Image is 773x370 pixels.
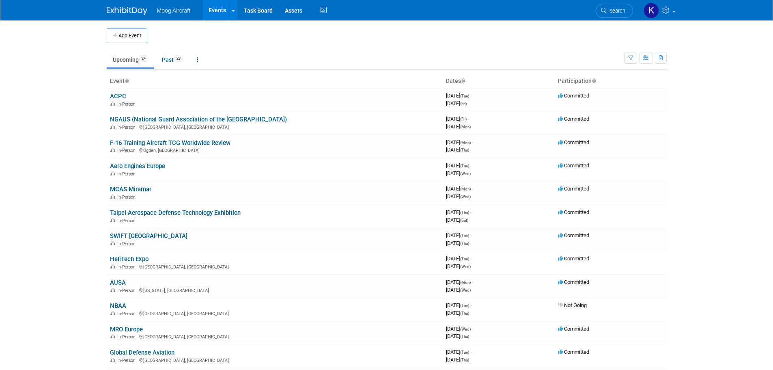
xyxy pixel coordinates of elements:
span: In-Person [117,288,138,293]
span: Search [607,8,625,14]
img: In-Person Event [110,241,115,245]
th: Event [107,74,443,88]
a: Upcoming24 [107,52,154,67]
a: Taipei Aerospace Defense Technology Exhibition [110,209,241,216]
span: [DATE] [446,147,469,153]
span: [DATE] [446,123,471,130]
div: [GEOGRAPHIC_DATA], [GEOGRAPHIC_DATA] [110,263,439,270]
span: (Thu) [460,241,469,246]
span: - [472,186,473,192]
th: Dates [443,74,555,88]
span: (Wed) [460,195,471,199]
div: [GEOGRAPHIC_DATA], [GEOGRAPHIC_DATA] [110,310,439,316]
span: In-Person [117,264,138,270]
a: Aero Engines Europe [110,162,165,170]
span: - [470,209,472,215]
span: [DATE] [446,240,469,246]
a: Sort by Participation Type [592,78,596,84]
a: Search [596,4,633,18]
div: [GEOGRAPHIC_DATA], [GEOGRAPHIC_DATA] [110,123,439,130]
span: Committed [558,279,589,285]
img: In-Person Event [110,264,115,268]
span: [DATE] [446,279,473,285]
span: (Wed) [460,264,471,269]
span: - [472,279,473,285]
div: [GEOGRAPHIC_DATA], [GEOGRAPHIC_DATA] [110,333,439,340]
span: (Tue) [460,303,469,308]
span: [DATE] [446,357,469,363]
a: Sort by Event Name [125,78,129,84]
a: F-16 Training Aircraft TCG Worldwide Review [110,139,230,147]
span: In-Person [117,334,138,340]
span: [DATE] [446,310,469,316]
div: [GEOGRAPHIC_DATA], [GEOGRAPHIC_DATA] [110,357,439,363]
span: In-Person [117,125,138,130]
span: (Wed) [460,171,471,176]
span: (Mon) [460,125,471,129]
span: Committed [558,349,589,355]
span: [DATE] [446,186,473,192]
span: [DATE] [446,302,472,308]
span: Committed [558,93,589,99]
span: - [470,93,472,99]
img: In-Person Event [110,125,115,129]
span: (Tue) [460,350,469,355]
span: (Tue) [460,94,469,98]
span: [DATE] [446,326,473,332]
span: [DATE] [446,100,467,106]
span: - [470,349,472,355]
span: [DATE] [446,333,469,339]
img: In-Person Event [110,311,115,315]
span: Committed [558,162,589,169]
span: [DATE] [446,193,471,199]
a: AUSA [110,279,126,286]
img: Kelsey Blackley [644,3,659,18]
span: (Thu) [460,334,469,339]
a: Global Defense Aviation [110,349,174,356]
span: 23 [174,56,183,62]
span: (Sat) [460,218,468,223]
span: - [470,302,472,308]
a: Past23 [156,52,189,67]
span: Committed [558,209,589,215]
span: Committed [558,326,589,332]
span: [DATE] [446,170,471,176]
span: (Mon) [460,280,471,285]
span: (Tue) [460,164,469,168]
span: - [470,162,472,169]
a: NGAUS (National Guard Association of the [GEOGRAPHIC_DATA]) [110,116,287,123]
span: (Mon) [460,141,471,145]
span: (Thu) [460,148,469,152]
button: Add Event [107,28,147,43]
span: [DATE] [446,287,471,293]
span: [DATE] [446,232,472,238]
img: ExhibitDay [107,7,147,15]
span: (Wed) [460,288,471,292]
div: [US_STATE], [GEOGRAPHIC_DATA] [110,287,439,293]
a: MRO Europe [110,326,143,333]
img: In-Person Event [110,171,115,175]
span: (Thu) [460,311,469,316]
span: Committed [558,139,589,145]
span: [DATE] [446,93,472,99]
span: (Thu) [460,358,469,362]
a: SWIFT [GEOGRAPHIC_DATA] [110,232,187,240]
a: ACPC [110,93,126,100]
span: In-Person [117,195,138,200]
span: (Fri) [460,117,467,121]
span: - [472,326,473,332]
span: Moog Aircraft [157,7,190,14]
img: In-Person Event [110,288,115,292]
span: - [470,232,472,238]
span: Committed [558,186,589,192]
span: (Tue) [460,234,469,238]
span: - [470,255,472,262]
span: [DATE] [446,116,469,122]
span: In-Person [117,358,138,363]
span: (Wed) [460,327,471,331]
span: [DATE] [446,263,471,269]
span: In-Person [117,241,138,247]
span: Committed [558,232,589,238]
span: In-Person [117,148,138,153]
img: In-Person Event [110,195,115,199]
